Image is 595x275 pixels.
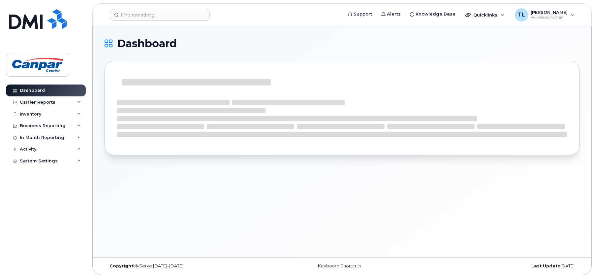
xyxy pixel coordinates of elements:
[117,39,177,49] span: Dashboard
[531,263,560,268] strong: Last Update
[105,263,263,269] div: MyServe [DATE]–[DATE]
[421,263,579,269] div: [DATE]
[110,263,133,268] strong: Copyright
[318,263,361,268] a: Keyboard Shortcuts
